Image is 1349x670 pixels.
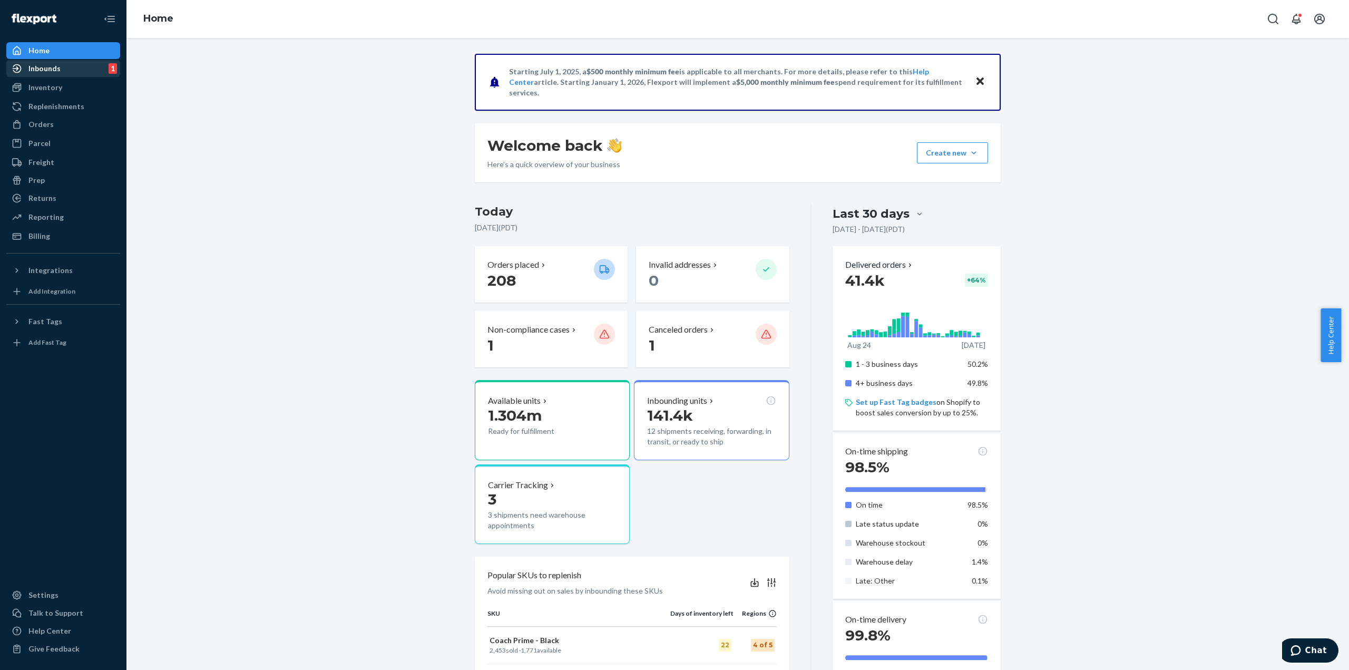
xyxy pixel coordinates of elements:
span: 1.304m [488,406,542,424]
img: Flexport logo [12,14,56,24]
span: 1 [649,336,655,354]
p: Warehouse stockout [856,538,960,548]
p: Available units [488,395,541,407]
p: Invalid addresses [649,259,711,271]
div: Fast Tags [28,316,62,327]
button: Talk to Support [6,605,120,622]
p: Here’s a quick overview of your business [487,159,622,170]
span: 208 [487,271,516,289]
button: Invalid addresses 0 [636,246,789,303]
span: 1,771 [521,646,537,654]
button: Close [973,74,987,90]
a: Billing [6,228,120,245]
p: 1 - 3 business days [856,359,960,370]
h1: Welcome back [487,136,622,155]
div: Billing [28,231,50,241]
p: Late status update [856,519,960,529]
button: Help Center [1321,308,1341,362]
span: $5,000 monthly minimum fee [736,77,835,86]
a: Prep [6,172,120,189]
button: Create new [917,142,988,163]
iframe: Opens a widget where you can chat to one of our agents [1282,638,1338,665]
a: Returns [6,190,120,207]
p: Orders placed [487,259,539,271]
p: [DATE] - [DATE] ( PDT ) [833,224,905,235]
div: Add Fast Tag [28,338,66,347]
span: 49.8% [967,378,988,387]
div: Parcel [28,138,51,149]
p: Canceled orders [649,324,708,336]
div: Returns [28,193,56,203]
button: Open account menu [1309,8,1330,30]
p: Ready for fulfillment [488,426,585,436]
p: Inbounding units [647,395,707,407]
button: Available units1.304mReady for fulfillment [475,380,630,460]
a: Replenishments [6,98,120,115]
div: Home [28,45,50,56]
p: 4+ business days [856,378,960,389]
p: Non-compliance cases [487,324,570,336]
p: Avoid missing out on sales by inbounding these SKUs [487,586,663,596]
p: On-time shipping [845,445,908,458]
span: 98.5% [845,458,889,476]
button: Integrations [6,262,120,279]
button: Fast Tags [6,313,120,330]
a: Set up Fast Tag badges [856,397,936,406]
button: Give Feedback [6,640,120,657]
div: Last 30 days [833,206,910,222]
p: [DATE] [962,340,985,351]
div: Prep [28,175,45,186]
span: 98.5% [967,500,988,509]
div: Orders [28,119,54,130]
a: Add Integration [6,283,120,300]
span: 0 [649,271,659,289]
button: Non-compliance cases 1 [475,311,628,367]
ol: breadcrumbs [135,4,182,34]
div: Freight [28,157,54,168]
p: Warehouse delay [856,557,960,567]
span: 141.4k [647,406,693,424]
span: 1.4% [972,557,988,566]
div: Help Center [28,626,71,636]
th: SKU [487,609,670,627]
div: Add Integration [28,287,75,296]
button: Close Navigation [99,8,120,30]
a: Home [6,42,120,59]
div: Regions [734,609,777,618]
div: 22 [719,639,731,652]
p: Carrier Tracking [488,479,548,491]
div: Inventory [28,82,62,93]
p: [DATE] ( PDT ) [475,222,789,233]
span: 0% [977,538,988,547]
button: Delivered orders [845,259,914,271]
a: Help Center [6,623,120,639]
div: Talk to Support [28,608,83,618]
a: Add Fast Tag [6,334,120,351]
div: Reporting [28,212,64,222]
button: Carrier Tracking33 shipments need warehouse appointments [475,464,630,545]
a: Orders [6,116,120,133]
a: Parcel [6,135,120,152]
a: Reporting [6,209,120,226]
span: 50.2% [967,360,988,368]
a: Inbounds1 [6,60,120,77]
div: 1 [109,63,117,74]
p: On-time delivery [845,614,906,626]
span: 41.4k [845,271,885,289]
span: 1 [487,336,494,354]
div: 4 of 5 [751,639,775,652]
p: Late: Other [856,576,960,586]
span: $500 monthly minimum fee [586,67,679,76]
button: Open Search Box [1263,8,1284,30]
span: 3 [488,490,496,508]
p: 3 shipments need warehouse appointments [488,510,617,531]
div: Inbounds [28,63,61,74]
p: Starting July 1, 2025, a is applicable to all merchants. For more details, please refer to this a... [509,66,965,98]
p: Coach Prime - Black [490,635,668,646]
p: 12 shipments receiving, forwarding, in transit, or ready to ship [647,426,776,447]
div: + 64 % [965,274,988,287]
span: 2,453 [490,646,506,654]
p: On time [856,500,960,510]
